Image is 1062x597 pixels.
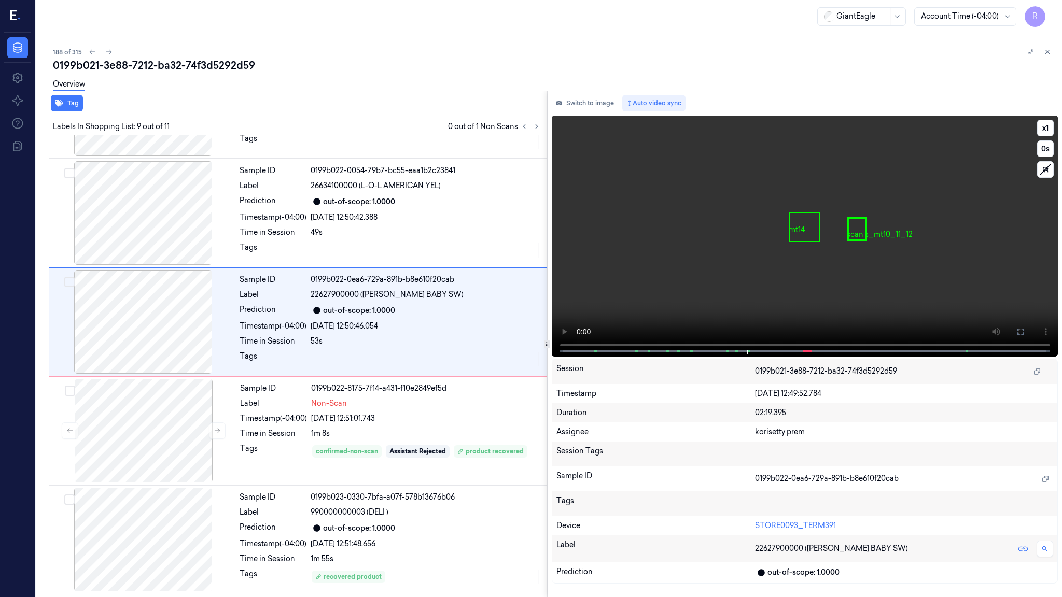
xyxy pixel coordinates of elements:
div: Label [240,398,307,409]
div: out-of-scope: 1.0000 [323,196,395,207]
div: Label [240,289,306,300]
div: Label [240,507,306,518]
div: out-of-scope: 1.0000 [323,523,395,534]
div: out-of-scope: 1.0000 [767,567,840,578]
div: Prediction [556,566,755,579]
div: Sample ID [240,383,307,394]
div: Time in Session [240,553,306,564]
span: 22627900000 ([PERSON_NAME] BABY SW) [311,289,464,300]
div: Timestamp (-04:00) [240,321,306,332]
span: 0199b022-0ea6-729a-891b-b8e610f20cab [755,473,899,484]
button: Select row [64,494,75,505]
div: Sample ID [556,471,755,487]
div: [DATE] 12:51:48.656 [311,538,541,549]
div: 1m 8s [311,428,540,439]
div: 0199b021-3e88-7212-ba32-74f3d5292d59 [53,58,1054,73]
div: 0199b023-0330-7bfa-a07f-578b13676b06 [311,492,541,503]
span: Non-Scan [311,398,347,409]
span: Labels In Shopping List: 9 out of 11 [53,121,170,132]
div: Prediction [240,304,306,317]
div: Duration [556,407,755,418]
div: Tags [240,133,306,150]
div: out-of-scope: 1.0000 [323,305,395,316]
button: Select row [65,386,75,396]
button: Auto video sync [622,95,686,111]
div: korisetty prem [755,427,1053,437]
div: Tags [556,495,755,512]
div: 0199b022-0ea6-729a-891b-b8e610f20cab [311,274,541,285]
button: x1 [1037,120,1054,136]
button: Select row [64,277,75,287]
div: Sample ID [240,165,306,176]
div: product recovered [457,447,524,456]
button: Switch to image [552,95,618,111]
button: Tag [51,95,83,111]
div: Prediction [240,522,306,534]
div: 0199b022-0054-79b7-bc55-eaa1b2c23841 [311,165,541,176]
div: Timestamp [556,388,755,399]
span: 990000000003 (DELI ) [311,507,388,518]
div: 49s [311,227,541,238]
div: Time in Session [240,428,307,439]
div: Sample ID [240,274,306,285]
div: Tags [240,443,307,460]
div: 02:19.395 [755,407,1053,418]
div: 53s [311,336,541,347]
div: Label [240,180,306,191]
span: 0 out of 1 Non Scans [448,120,543,133]
div: Assistant Rejected [389,447,446,456]
div: 1m 55s [311,553,541,564]
div: [DATE] 12:49:52.784 [755,388,1053,399]
div: 0199b022-8175-7f14-a431-f10e2849ef5d [311,383,540,394]
div: Session Tags [556,446,755,462]
div: [DATE] 12:50:42.388 [311,212,541,223]
div: Sample ID [240,492,306,503]
span: 0199b021-3e88-7212-ba32-74f3d5292d59 [755,366,897,377]
div: Device [556,520,755,531]
div: STORE0093_TERM391 [755,520,1053,531]
div: Session [556,363,755,380]
div: Tags [240,568,306,585]
div: Tags [240,242,306,259]
div: Prediction [240,195,306,208]
div: Time in Session [240,336,306,347]
button: Select row [64,168,75,178]
div: confirmed-non-scan [316,447,378,456]
div: [DATE] 12:51:01.743 [311,413,540,424]
div: [DATE] 12:50:46.054 [311,321,541,332]
span: 26634100000 (L-O-L AMERICAN YEL) [311,180,441,191]
div: recovered product [315,572,382,581]
button: R [1025,6,1045,27]
div: Assignee [556,427,755,437]
div: Timestamp (-04:00) [240,538,306,549]
div: Timestamp (-04:00) [240,212,306,223]
div: Tags [240,351,306,367]
div: Time in Session [240,227,306,238]
div: Timestamp (-04:00) [240,413,307,424]
a: Overview [53,79,85,91]
span: 22627900000 ([PERSON_NAME] BABY SW) [755,543,908,554]
button: 0s [1037,140,1054,157]
span: 188 of 315 [53,48,82,56]
div: Label [556,539,755,558]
